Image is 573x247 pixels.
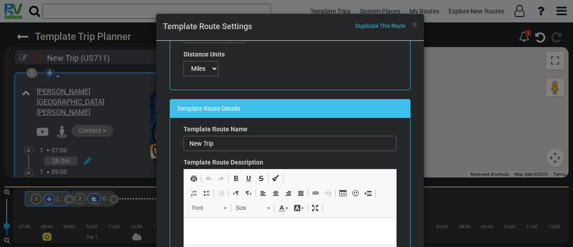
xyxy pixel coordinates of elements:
a: Copy Formatting (Ctrl+Shift+C) [269,173,282,184]
span: Font [188,202,219,214]
a: Background Color [291,202,307,214]
a: Undo (Ctrl+Z) [202,173,215,184]
label: Distance Units [184,50,225,59]
span: Size [231,202,263,214]
a: Insert Page Break for Printing [362,187,374,199]
a: Insert/Remove Bulleted List [200,187,213,199]
a: Underline (Ctrl+U) [242,173,255,184]
a: Justify [295,187,307,199]
a: Print [188,173,200,184]
a: Text direction from right to left [242,187,255,199]
label: Template Route Name [184,125,248,134]
a: Font [188,202,231,214]
a: Insert/Remove Numbered List [188,187,200,199]
a: Unlink [322,187,334,199]
h4: Template Route Settings [163,21,417,32]
a: Align Right [282,187,295,199]
span: × [412,19,417,30]
a: Size [231,202,274,214]
input: Route Name [184,136,397,151]
a: Strikethrough [255,173,267,184]
a: Smiley [349,187,362,199]
iframe: Rich Text Editor, editor1 [184,218,396,245]
a: Link (Ctrl+L) [309,187,322,199]
span: Duplicate This Route [355,23,405,29]
a: Center [269,187,282,199]
a: Maximize [309,202,321,214]
a: Align Left [257,187,269,199]
a: Redo (Ctrl+Y) [215,173,227,184]
a: Bold (Ctrl+B) [230,173,242,184]
a: Text direction from left to right [230,187,242,199]
label: Template Route Description [184,158,263,167]
div: Template Route Details [170,100,410,118]
a: Table [337,187,349,199]
a: Decrease Indent [215,187,227,199]
button: Close [412,20,417,29]
a: Text Color [275,202,291,214]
